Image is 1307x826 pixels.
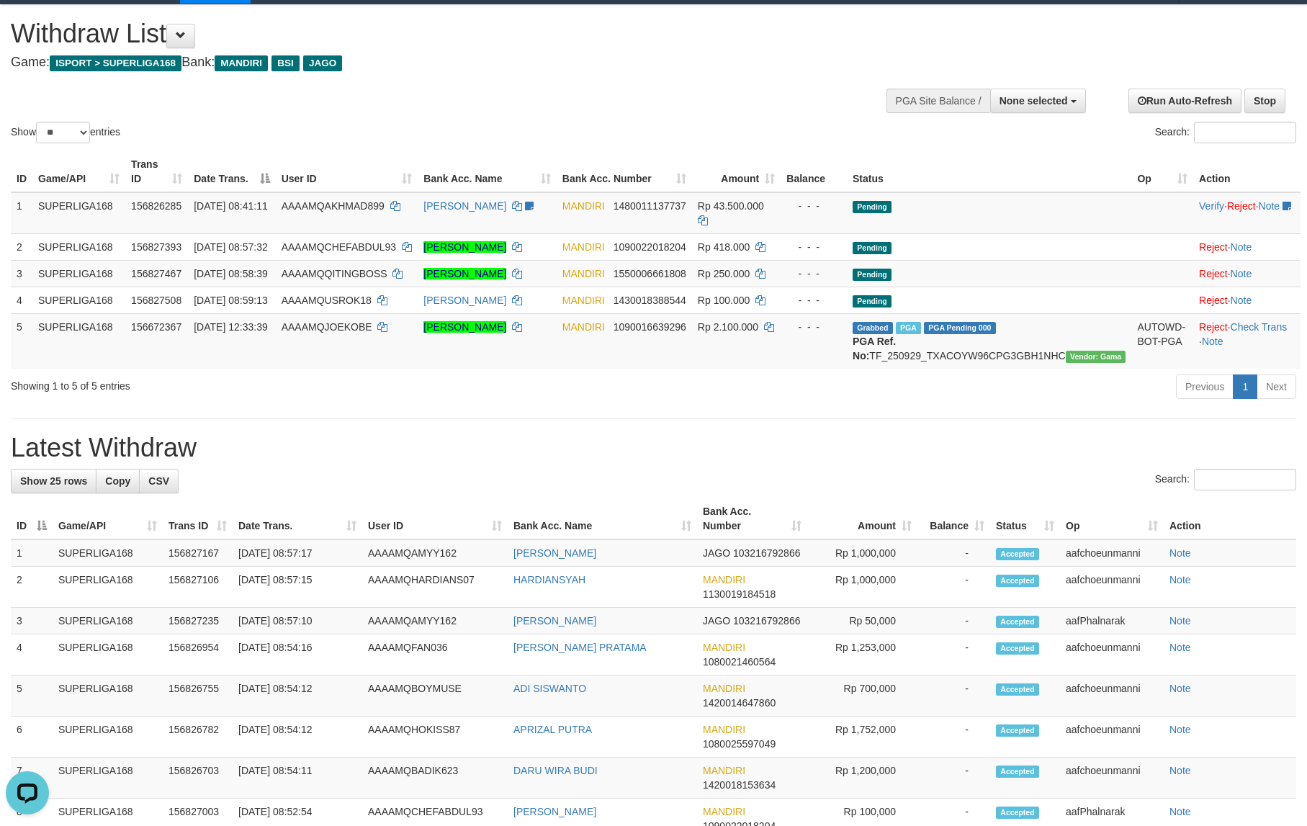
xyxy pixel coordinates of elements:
span: Accepted [996,807,1039,819]
a: Note [1169,724,1191,735]
b: PGA Ref. No: [853,336,896,362]
th: Status: activate to sort column ascending [990,498,1060,539]
td: [DATE] 08:57:15 [233,567,362,608]
span: Copy 1080025597049 to clipboard [703,738,776,750]
input: Search: [1194,122,1296,143]
td: 5 [11,313,32,369]
td: · · [1193,313,1301,369]
span: Rp 2.100.000 [698,321,758,333]
span: None selected [1000,95,1068,107]
th: Bank Acc. Name: activate to sort column ascending [418,151,557,192]
td: - [917,675,990,717]
span: Pending [853,201,891,213]
span: JAGO [703,615,730,627]
span: 156827393 [131,241,181,253]
td: 156827167 [163,539,233,567]
td: aafchoeunmanni [1060,567,1164,608]
span: Copy 1090016639296 to clipboard [614,321,686,333]
td: · [1193,233,1301,260]
a: Note [1169,683,1191,694]
span: MANDIRI [562,268,605,279]
span: AAAAMQQITINGBOSS [282,268,387,279]
span: Copy 1130019184518 to clipboard [703,588,776,600]
td: aafPhalnarak [1060,608,1164,634]
a: Note [1259,200,1280,212]
a: Stop [1244,89,1285,113]
span: CSV [148,475,169,487]
span: [DATE] 08:41:11 [194,200,267,212]
td: AAAAMQBADIK623 [362,758,508,799]
span: JAGO [703,547,730,559]
span: Copy 1080021460564 to clipboard [703,656,776,668]
span: Pending [853,295,891,307]
td: - [917,634,990,675]
span: Copy 1430018388544 to clipboard [614,295,686,306]
span: MANDIRI [215,55,268,71]
a: [PERSON_NAME] [423,200,506,212]
td: - [917,608,990,634]
th: Date Trans.: activate to sort column descending [188,151,275,192]
th: User ID: activate to sort column ascending [362,498,508,539]
a: Run Auto-Refresh [1128,89,1241,113]
span: 156672367 [131,321,181,333]
td: SUPERLIGA168 [53,608,163,634]
td: · [1193,260,1301,287]
span: MANDIRI [562,200,605,212]
th: Op: activate to sort column ascending [1131,151,1193,192]
span: Rp 250.000 [698,268,750,279]
td: - [917,758,990,799]
span: AAAAMQJOEKOBE [282,321,372,333]
span: Copy 1480011137737 to clipboard [614,200,686,212]
a: Note [1169,615,1191,627]
td: 156827106 [163,567,233,608]
span: PGA Pending [924,322,996,334]
th: Amount: activate to sort column ascending [807,498,917,539]
span: MANDIRI [562,321,605,333]
span: Copy [105,475,130,487]
td: TF_250929_TXACOYW96CPG3GBH1NHC [847,313,1131,369]
td: SUPERLIGA168 [53,539,163,567]
td: 2 [11,233,32,260]
span: MANDIRI [703,806,745,817]
a: Verify [1199,200,1224,212]
td: SUPERLIGA168 [53,675,163,717]
th: Balance [781,151,847,192]
td: 4 [11,287,32,313]
a: DARU WIRA BUDI [513,765,598,776]
a: Previous [1176,374,1234,399]
span: Show 25 rows [20,475,87,487]
a: Note [1169,642,1191,653]
span: MANDIRI [703,574,745,585]
td: AAAAMQAMYY162 [362,539,508,567]
td: 5 [11,675,53,717]
a: Reject [1199,321,1228,333]
td: Rp 1,752,000 [807,717,917,758]
span: JAGO [303,55,342,71]
th: Trans ID: activate to sort column ascending [125,151,188,192]
a: HARDIANSYAH [513,574,585,585]
td: aafchoeunmanni [1060,539,1164,567]
a: Note [1169,547,1191,559]
div: PGA Site Balance / [886,89,990,113]
td: 2 [11,567,53,608]
span: Accepted [996,683,1039,696]
td: Rp 1,200,000 [807,758,917,799]
span: AAAAMQCHEFABDUL93 [282,241,397,253]
h1: Withdraw List [11,19,857,48]
label: Search: [1155,122,1296,143]
td: Rp 1,253,000 [807,634,917,675]
a: Note [1231,241,1252,253]
span: Accepted [996,642,1039,655]
span: Rp 100.000 [698,295,750,306]
span: Accepted [996,548,1039,560]
div: - - - [786,240,841,254]
a: Reject [1227,200,1256,212]
button: Open LiveChat chat widget [6,6,49,49]
th: Game/API: activate to sort column ascending [32,151,125,192]
th: ID [11,151,32,192]
a: Reject [1199,295,1228,306]
td: - [917,539,990,567]
td: AAAAMQHOKISS87 [362,717,508,758]
a: [PERSON_NAME] [423,268,506,279]
td: AAAAMQAMYY162 [362,608,508,634]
